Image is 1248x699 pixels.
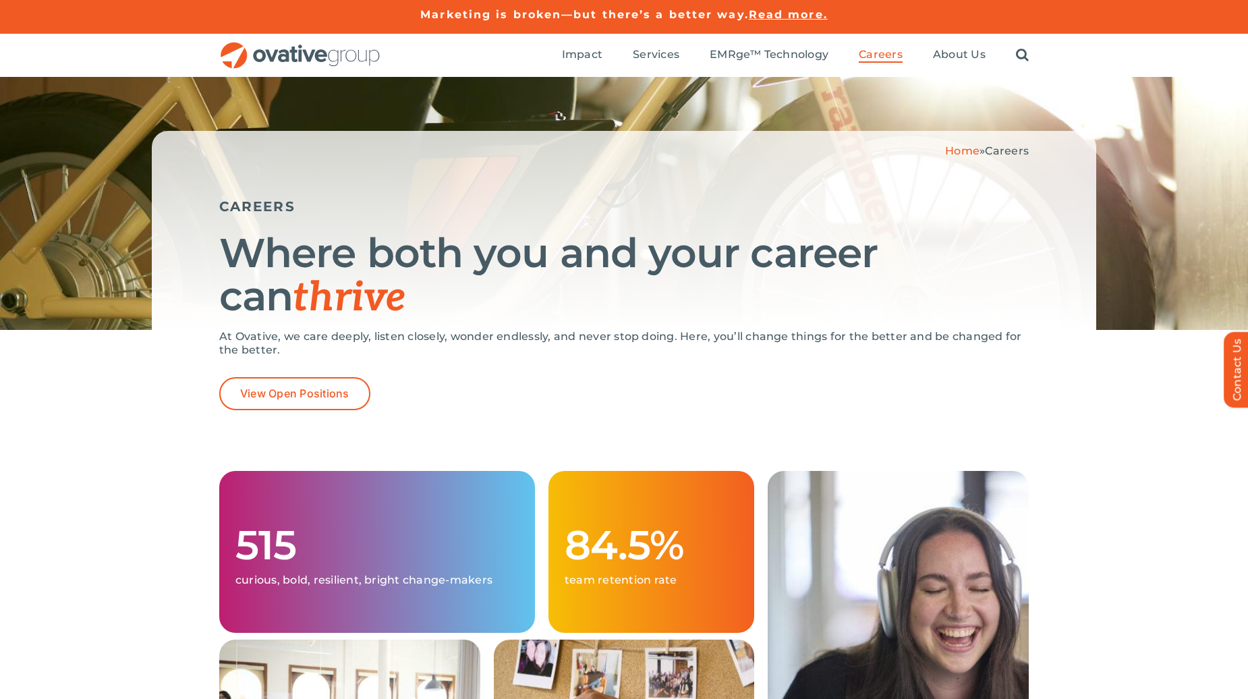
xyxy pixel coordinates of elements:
a: EMRge™ Technology [710,48,828,63]
p: At Ovative, we care deeply, listen closely, wonder endlessly, and never stop doing. Here, you’ll ... [219,330,1029,357]
span: thrive [293,274,405,323]
p: team retention rate [565,574,738,587]
span: Services [633,48,679,61]
span: Impact [562,48,602,61]
span: Careers [859,48,903,61]
span: View Open Positions [240,387,349,400]
span: Careers [985,144,1029,157]
a: Careers [859,48,903,63]
a: Home [945,144,980,157]
a: Search [1016,48,1029,63]
a: Marketing is broken—but there’s a better way. [420,8,749,21]
span: EMRge™ Technology [710,48,828,61]
a: OG_Full_horizontal_RGB [219,40,381,53]
span: » [945,144,1029,157]
span: About Us [933,48,986,61]
a: Services [633,48,679,63]
h1: 515 [235,524,519,567]
a: About Us [933,48,986,63]
nav: Menu [562,34,1029,77]
h5: CAREERS [219,198,1029,215]
h1: Where both you and your career can [219,231,1029,320]
h1: 84.5% [565,524,738,567]
p: curious, bold, resilient, bright change-makers [235,574,519,587]
a: Impact [562,48,602,63]
a: View Open Positions [219,377,370,410]
a: Read more. [749,8,828,21]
